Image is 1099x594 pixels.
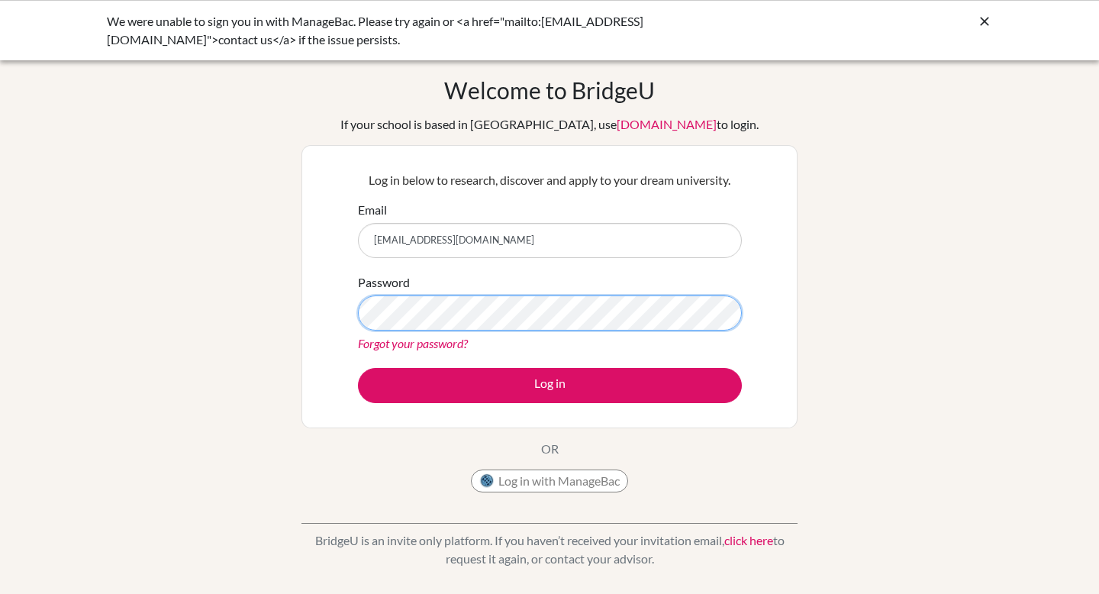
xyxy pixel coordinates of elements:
[301,531,798,568] p: BridgeU is an invite only platform. If you haven’t received your invitation email, to request it ...
[358,368,742,403] button: Log in
[107,12,763,49] div: We were unable to sign you in with ManageBac. Please try again or <a href="mailto:[EMAIL_ADDRESS]...
[541,440,559,458] p: OR
[471,470,628,492] button: Log in with ManageBac
[358,201,387,219] label: Email
[724,533,773,547] a: click here
[358,336,468,350] a: Forgot your password?
[358,273,410,292] label: Password
[617,117,717,131] a: [DOMAIN_NAME]
[340,115,759,134] div: If your school is based in [GEOGRAPHIC_DATA], use to login.
[358,171,742,189] p: Log in below to research, discover and apply to your dream university.
[444,76,655,104] h1: Welcome to BridgeU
